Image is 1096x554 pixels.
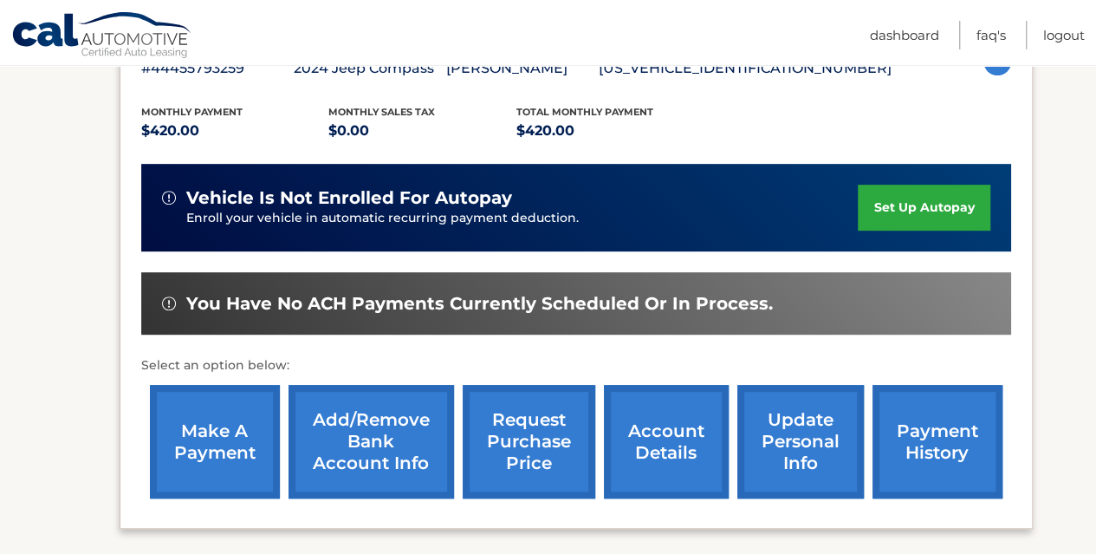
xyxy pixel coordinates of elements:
[870,21,939,49] a: Dashboard
[141,355,1011,376] p: Select an option below:
[858,185,989,231] a: set up autopay
[294,56,446,81] p: 2024 Jeep Compass
[162,297,176,310] img: alert-white.svg
[11,11,193,62] a: Cal Automotive
[328,106,435,118] span: Monthly sales Tax
[976,21,1006,49] a: FAQ's
[141,106,243,118] span: Monthly Payment
[186,209,859,228] p: Enroll your vehicle in automatic recurring payment deduction.
[289,385,454,499] a: Add/Remove bank account info
[141,56,294,81] p: #44455793259
[186,293,773,315] span: You have no ACH payments currently scheduled or in process.
[872,385,1002,499] a: payment history
[516,119,704,143] p: $420.00
[162,191,176,205] img: alert-white.svg
[328,119,516,143] p: $0.00
[737,385,864,499] a: update personal info
[150,385,280,499] a: make a payment
[186,187,512,209] span: vehicle is not enrolled for autopay
[604,385,729,499] a: account details
[463,385,595,499] a: request purchase price
[1043,21,1085,49] a: Logout
[599,56,892,81] p: [US_VEHICLE_IDENTIFICATION_NUMBER]
[516,106,653,118] span: Total Monthly Payment
[141,119,329,143] p: $420.00
[446,56,599,81] p: [PERSON_NAME]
